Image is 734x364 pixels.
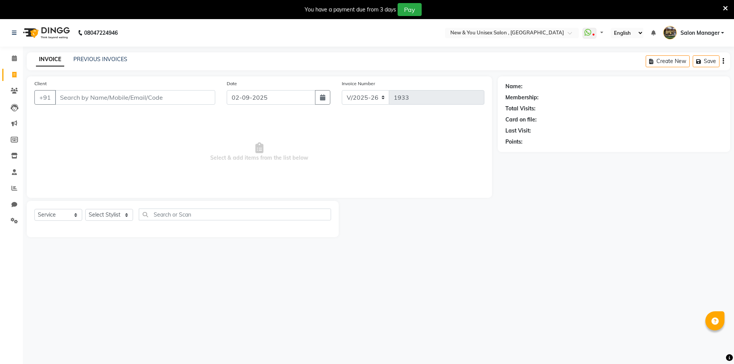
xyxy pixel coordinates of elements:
[342,80,375,87] label: Invoice Number
[84,22,118,44] b: 08047224946
[34,114,484,190] span: Select & add items from the list below
[505,138,523,146] div: Points:
[305,6,396,14] div: You have a payment due from 3 days
[73,56,127,63] a: PREVIOUS INVOICES
[398,3,422,16] button: Pay
[505,105,536,113] div: Total Visits:
[680,29,719,37] span: Salon Manager
[505,83,523,91] div: Name:
[34,80,47,87] label: Client
[663,26,677,39] img: Salon Manager
[646,55,690,67] button: Create New
[693,55,719,67] button: Save
[505,127,531,135] div: Last Visit:
[139,209,331,220] input: Search or Scan
[505,94,539,102] div: Membership:
[55,90,215,105] input: Search by Name/Mobile/Email/Code
[36,53,64,66] a: INVOICE
[227,80,237,87] label: Date
[19,22,72,44] img: logo
[505,116,537,124] div: Card on file:
[34,90,56,105] button: +91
